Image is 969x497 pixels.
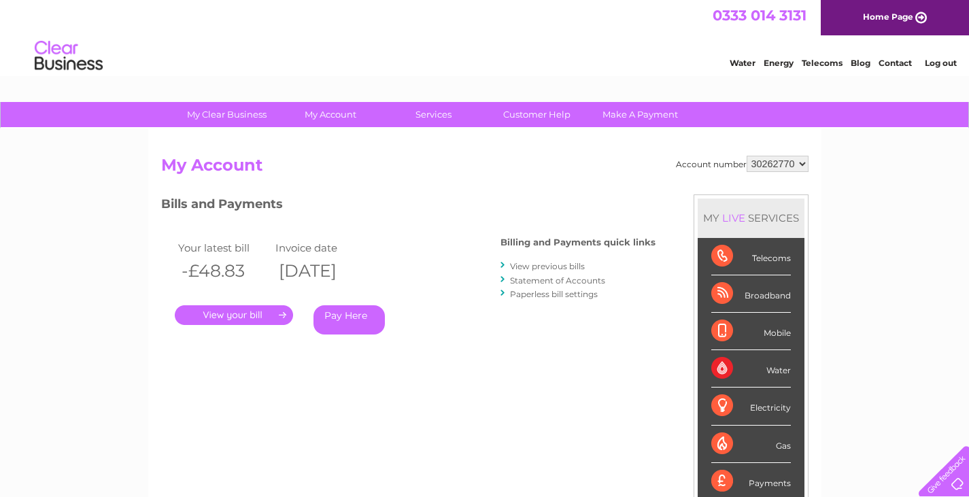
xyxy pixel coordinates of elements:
div: Broadband [711,275,791,313]
a: Make A Payment [584,102,696,127]
div: Electricity [711,388,791,425]
td: Your latest bill [175,239,273,257]
a: Customer Help [481,102,593,127]
th: [DATE] [272,257,370,285]
a: Services [377,102,490,127]
div: Water [711,350,791,388]
a: Energy [764,58,794,68]
a: . [175,305,293,325]
div: Gas [711,426,791,463]
a: 0333 014 3131 [713,7,806,24]
div: Account number [676,156,809,172]
img: logo.png [34,35,103,77]
h2: My Account [161,156,809,182]
th: -£48.83 [175,257,273,285]
div: Telecoms [711,238,791,275]
td: Invoice date [272,239,370,257]
h4: Billing and Payments quick links [500,237,656,247]
a: Paperless bill settings [510,289,598,299]
div: LIVE [719,211,748,224]
a: View previous bills [510,261,585,271]
a: Statement of Accounts [510,275,605,286]
a: My Clear Business [171,102,283,127]
a: Telecoms [802,58,843,68]
h3: Bills and Payments [161,194,656,218]
a: Contact [879,58,912,68]
a: My Account [274,102,386,127]
div: MY SERVICES [698,199,804,237]
div: Clear Business is a trading name of Verastar Limited (registered in [GEOGRAPHIC_DATA] No. 3667643... [164,7,806,66]
a: Blog [851,58,870,68]
a: Pay Here [313,305,385,335]
div: Mobile [711,313,791,350]
a: Log out [925,58,957,68]
a: Water [730,58,755,68]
